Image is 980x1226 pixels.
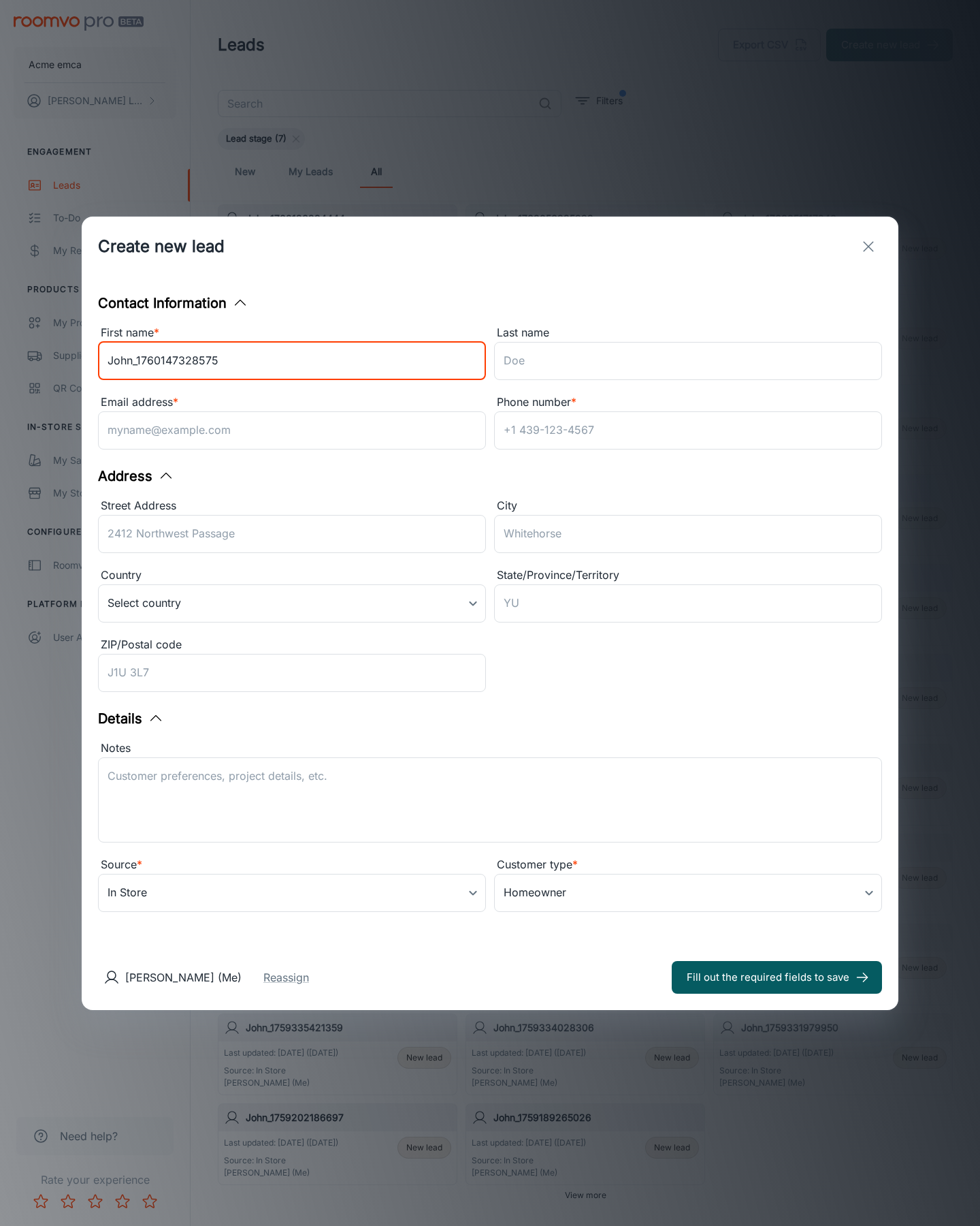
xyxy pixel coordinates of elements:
[98,324,486,342] div: First name
[98,567,486,584] div: Country
[125,969,242,986] p: [PERSON_NAME] (Me)
[98,293,248,313] button: Contact Information
[494,324,882,342] div: Last name
[98,636,486,654] div: ZIP/Postal code
[98,708,164,729] button: Details
[98,234,225,259] h1: Create new lead
[98,584,486,623] div: Select country
[494,567,882,584] div: State/Province/Territory
[263,969,309,986] button: Reassign
[494,411,882,450] input: +1 439-123-4567
[98,515,486,553] input: 2412 Northwest Passage
[98,740,882,757] div: Notes
[98,394,486,411] div: Email address
[494,584,882,623] input: YU
[494,394,882,411] div: Phone number
[494,856,882,874] div: Customer type
[494,497,882,515] div: City
[494,342,882,380] input: Doe
[98,874,486,912] div: In Store
[494,515,882,553] input: Whitehorse
[494,874,882,912] div: Homeowner
[98,466,174,486] button: Address
[98,497,486,515] div: Street Address
[98,654,486,692] input: J1U 3L7
[98,342,486,380] input: John
[98,411,486,450] input: myname@example.com
[672,961,882,994] button: Fill out the required fields to save
[855,233,882,260] button: exit
[98,856,486,874] div: Source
